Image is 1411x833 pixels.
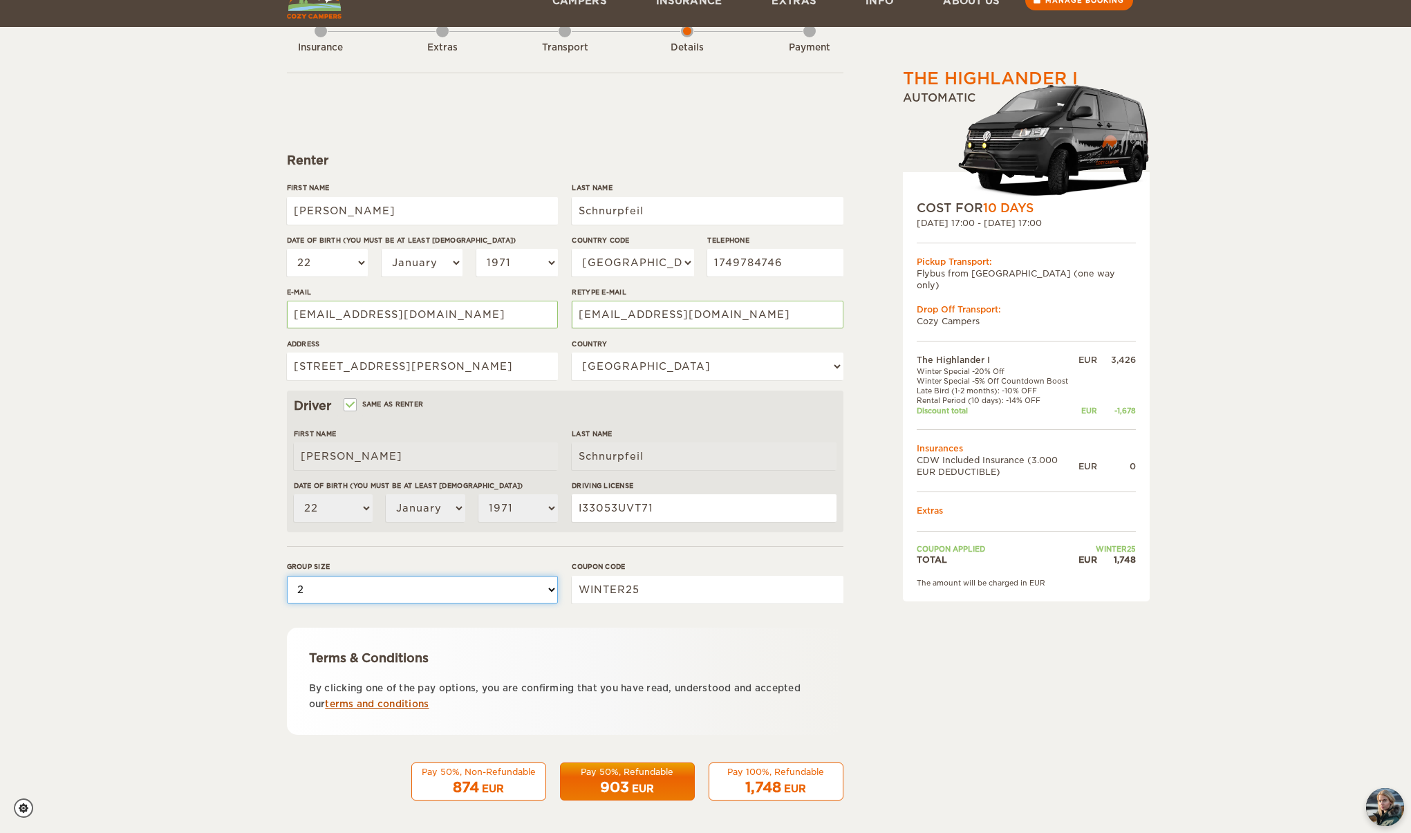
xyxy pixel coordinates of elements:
[1078,544,1136,554] td: WINTER25
[14,798,42,818] a: Cookie settings
[1366,788,1404,826] img: Freyja at Cozy Campers
[917,268,1136,291] td: Flybus from [GEOGRAPHIC_DATA] (one way only)
[917,505,1136,516] td: Extras
[917,303,1136,315] div: Drop Off Transport:
[784,782,806,796] div: EUR
[917,544,1078,554] td: Coupon applied
[983,201,1034,215] span: 10 Days
[917,442,1136,454] td: Insurances
[283,41,359,55] div: Insurance
[345,397,424,411] label: Same as renter
[903,91,1150,200] div: Automatic
[1097,554,1136,565] div: 1,748
[1097,354,1136,366] div: 3,426
[1366,788,1404,826] button: chat-button
[572,287,843,297] label: Retype E-mail
[917,554,1078,565] td: TOTAL
[404,41,480,55] div: Extras
[917,578,1136,588] div: The amount will be charged in EUR
[569,766,686,778] div: Pay 50%, Refundable
[958,79,1150,200] img: stor-stuttur-old-new-5.png
[917,386,1078,395] td: Late Bird (1-2 months): -10% OFF
[287,353,558,380] input: e.g. Street, City, Zip Code
[917,200,1136,216] div: COST FOR
[294,429,558,439] label: First Name
[917,376,1078,386] td: Winter Special -5% Off Countdown Boost
[287,561,558,572] label: Group size
[1078,554,1097,565] div: EUR
[572,429,836,439] label: Last Name
[420,766,537,778] div: Pay 50%, Non-Refundable
[917,217,1136,229] div: [DATE] 17:00 - [DATE] 17:00
[294,397,837,414] div: Driver
[1078,460,1097,472] div: EUR
[527,41,603,55] div: Transport
[411,762,546,801] button: Pay 50%, Non-Refundable 874 EUR
[572,442,836,470] input: e.g. Smith
[287,235,558,245] label: Date of birth (You must be at least [DEMOGRAPHIC_DATA])
[917,315,1136,327] td: Cozy Campers
[287,301,558,328] input: e.g. example@example.com
[917,256,1136,268] div: Pickup Transport:
[1097,406,1136,415] div: -1,678
[572,301,843,328] input: e.g. example@example.com
[903,67,1078,91] div: The Highlander I
[287,287,558,297] label: E-mail
[649,41,725,55] div: Details
[572,339,843,349] label: Country
[309,650,821,666] div: Terms & Conditions
[560,762,695,801] button: Pay 50%, Refundable 903 EUR
[772,41,848,55] div: Payment
[709,762,843,801] button: Pay 100%, Refundable 1,748 EUR
[632,782,654,796] div: EUR
[917,366,1078,376] td: Winter Special -20% Off
[917,395,1078,405] td: Rental Period (10 days): -14% OFF
[917,406,1078,415] td: Discount total
[572,561,843,572] label: Coupon code
[600,779,629,796] span: 903
[1078,354,1097,366] div: EUR
[718,766,834,778] div: Pay 100%, Refundable
[287,182,558,193] label: First Name
[917,454,1078,478] td: CDW Included Insurance (3.000 EUR DEDUCTIBLE)
[345,402,354,411] input: Same as renter
[572,494,836,522] input: e.g. 14789654B
[287,197,558,225] input: e.g. William
[325,699,429,709] a: terms and conditions
[707,249,843,277] input: e.g. 1 234 567 890
[572,235,693,245] label: Country Code
[287,339,558,349] label: Address
[1078,406,1097,415] div: EUR
[1097,460,1136,472] div: 0
[572,197,843,225] input: e.g. Smith
[309,680,821,713] p: By clicking one of the pay options, you are confirming that you have read, understood and accepte...
[572,182,843,193] label: Last Name
[572,480,836,491] label: Driving License
[707,235,843,245] label: Telephone
[294,442,558,470] input: e.g. William
[453,779,479,796] span: 874
[917,354,1078,366] td: The Highlander I
[745,779,781,796] span: 1,748
[294,480,558,491] label: Date of birth (You must be at least [DEMOGRAPHIC_DATA])
[287,152,843,169] div: Renter
[482,782,504,796] div: EUR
